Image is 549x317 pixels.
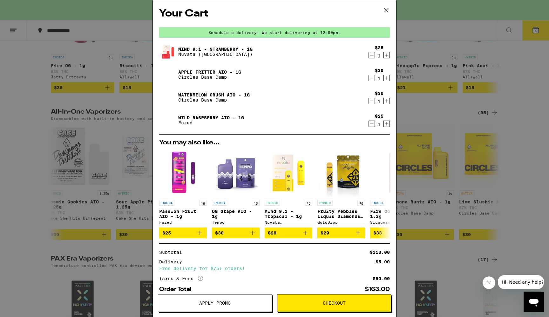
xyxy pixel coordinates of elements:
span: $29 [321,230,329,235]
button: Increment [383,52,390,58]
p: 1g [305,200,312,206]
button: Decrement [369,121,375,127]
a: Open page for OG Grape AIO - 1g from Tempo [212,149,260,228]
p: 1g [357,200,365,206]
p: Circles Base Camp [178,97,250,102]
p: HYBRID [317,200,333,206]
a: Watermelon Crush AIO - 1g [178,92,250,97]
h2: You may also like... [159,140,390,146]
iframe: Close message [483,276,495,289]
div: 1 [375,122,383,127]
div: $50.00 [373,276,390,281]
img: Sluggers - Fire OG AIO - 1.2g [370,149,418,197]
button: Increment [383,98,390,104]
img: Mind 9:1 - Strawberry - 1g [159,43,177,61]
div: $163.00 [365,287,390,292]
div: $113.00 [370,250,390,254]
span: Checkout [323,301,346,305]
a: Mind 9:1 - Strawberry - 1g [178,47,253,52]
img: Nuvata (CA) - Mind 9:1 - Tropical - 1g [265,149,312,197]
button: Checkout [277,294,391,312]
button: Apply Promo [158,294,272,312]
span: $28 [268,230,276,235]
a: Wild Raspberry AIO - 1g [178,115,244,120]
div: Subtotal [159,250,186,254]
p: Fruity Pebbles Liquid Diamonds AIO - 1g [317,209,365,219]
button: Decrement [369,75,375,81]
span: $30 [215,230,224,235]
h2: Your Cart [159,7,390,21]
button: Add to bag [265,228,312,238]
img: Apple Fritter AIO - 1g [159,66,177,83]
div: 1 [375,76,383,81]
a: Open page for Passion Fruit AIO - 1g from Fuzed [159,149,207,228]
span: $33 [373,230,382,235]
iframe: Message from company [498,275,544,289]
p: Mind 9:1 - Tropical - 1g [265,209,312,219]
div: GoldDrop [317,220,365,224]
a: Open page for Fruity Pebbles Liquid Diamonds AIO - 1g from GoldDrop [317,149,365,228]
div: $30 [375,91,383,96]
p: INDICA [212,200,227,206]
span: Apply Promo [199,301,231,305]
iframe: Button to launch messaging window [524,292,544,312]
img: Fuzed - Passion Fruit AIO - 1g [159,149,207,197]
p: Circles Base Camp [178,75,241,80]
p: Passion Fruit AIO - 1g [159,209,207,219]
p: OG Grape AIO - 1g [212,209,260,219]
div: $5.00 [376,260,390,264]
p: HYBRID [265,200,280,206]
button: Add to bag [317,228,365,238]
button: Decrement [369,52,375,58]
img: GoldDrop - Fruity Pebbles Liquid Diamonds AIO - 1g [319,149,363,197]
a: Open page for Fire OG AIO - 1.2g from Sluggers [370,149,418,228]
div: $28 [375,45,383,50]
button: Add to bag [370,228,418,238]
button: Decrement [369,98,375,104]
p: 1g [252,200,260,206]
button: Increment [383,121,390,127]
a: Open page for Mind 9:1 - Tropical - 1g from Nuvata (CA) [265,149,312,228]
div: Sluggers [370,220,418,224]
button: Increment [383,75,390,81]
div: Delivery [159,260,186,264]
div: Fuzed [159,220,207,224]
img: Watermelon Crush AIO - 1g [159,89,177,106]
p: INDICA [370,200,385,206]
button: Add to bag [159,228,207,238]
p: Nuvata ([GEOGRAPHIC_DATA]) [178,52,253,57]
div: $30 [375,68,383,73]
img: Wild Raspberry AIO - 1g [159,111,177,129]
p: Fuzed [178,120,244,125]
p: INDICA [159,200,174,206]
p: 1g [199,200,207,206]
div: Order Total [159,287,196,292]
div: Nuvata ([GEOGRAPHIC_DATA]) [265,220,312,224]
div: Free delivery for $75+ orders! [159,266,390,271]
div: $25 [375,114,383,119]
div: Tempo [212,220,260,224]
img: Tempo - OG Grape AIO - 1g [212,149,260,197]
button: Add to bag [212,228,260,238]
div: Taxes & Fees [159,276,203,281]
div: 1 [375,53,383,58]
a: Apple Fritter AIO - 1g [178,69,241,75]
span: $25 [162,230,171,235]
p: Fire OG AIO - 1.2g [370,209,418,219]
div: Schedule a delivery! We start delivering at 12:00pm. [159,27,390,38]
div: 1 [375,99,383,104]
